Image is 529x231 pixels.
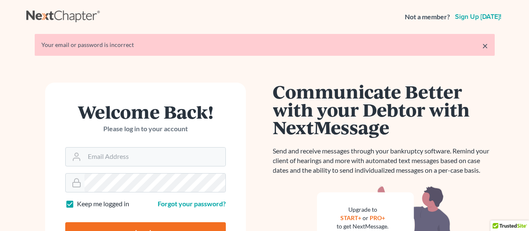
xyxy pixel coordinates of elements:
[158,200,226,208] a: Forgot your password?
[363,214,368,221] span: or
[340,214,361,221] a: START+
[65,103,226,121] h1: Welcome Back!
[337,205,389,214] div: Upgrade to
[273,146,495,175] p: Send and receive messages through your bankruptcy software. Remind your client of hearings and mo...
[453,13,503,20] a: Sign up [DATE]!
[337,222,389,231] div: to get NextMessage.
[370,214,385,221] a: PRO+
[84,148,225,166] input: Email Address
[41,41,488,49] div: Your email or password is incorrect
[273,83,495,136] h1: Communicate Better with your Debtor with NextMessage
[77,199,129,209] label: Keep me logged in
[482,41,488,51] a: ×
[405,12,450,22] strong: Not a member?
[65,124,226,134] p: Please log in to your account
